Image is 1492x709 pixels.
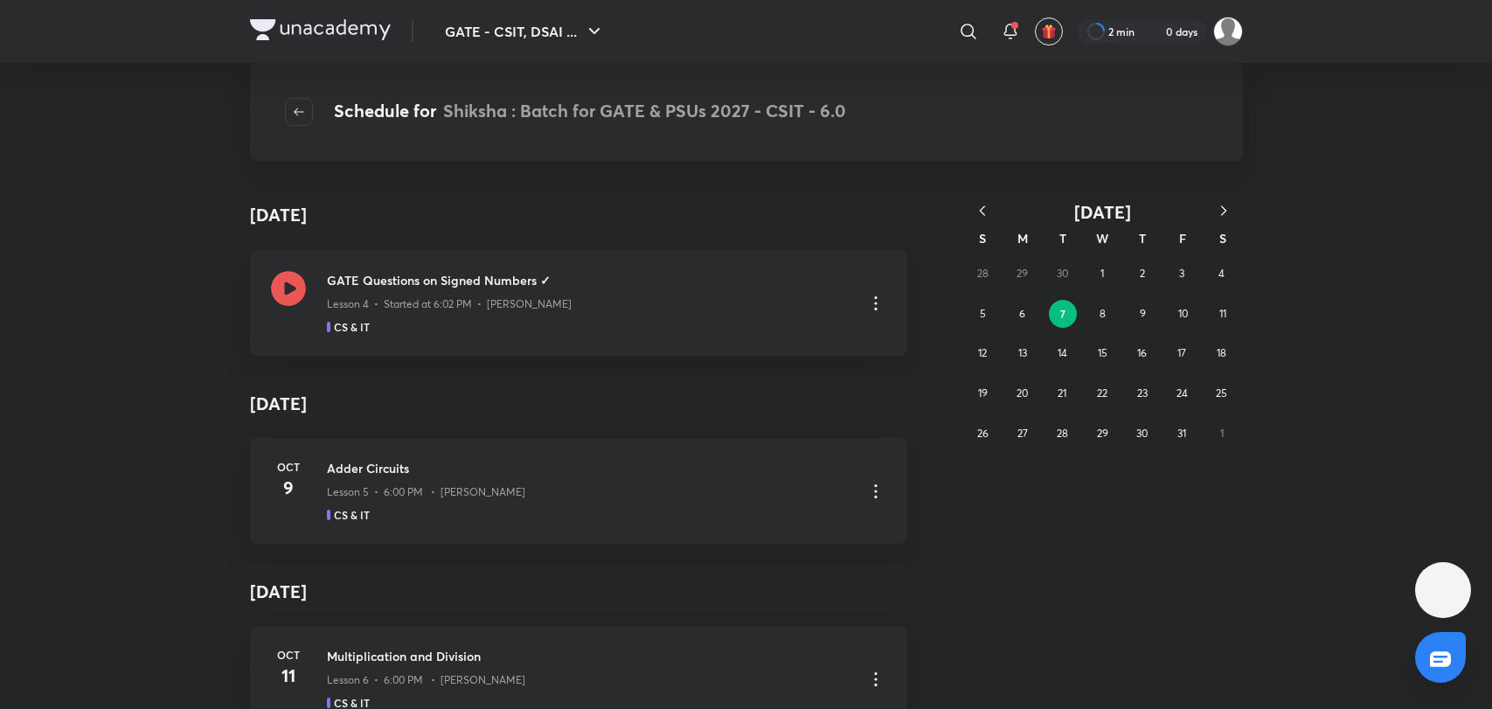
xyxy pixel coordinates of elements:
[1137,346,1147,359] abbr: October 16, 2025
[1140,307,1146,320] abbr: October 9, 2025
[1219,307,1226,320] abbr: October 11, 2025
[250,565,907,619] h4: [DATE]
[1128,420,1156,448] button: October 30, 2025
[1177,346,1186,359] abbr: October 17, 2025
[1136,427,1148,440] abbr: October 30, 2025
[1048,420,1076,448] button: October 28, 2025
[978,346,987,359] abbr: October 12, 2025
[1017,427,1028,440] abbr: October 27, 2025
[1049,300,1077,328] button: October 7, 2025
[250,377,907,431] h4: [DATE]
[1218,267,1225,280] abbr: October 4, 2025
[1009,420,1037,448] button: October 27, 2025
[1129,300,1157,328] button: October 9, 2025
[271,647,306,663] h6: Oct
[327,459,851,477] h3: Adder Circuits
[1128,379,1156,407] button: October 23, 2025
[1059,230,1066,247] abbr: Tuesday
[1177,427,1186,440] abbr: October 31, 2025
[1097,386,1107,400] abbr: October 22, 2025
[1128,260,1156,288] button: October 2, 2025
[1041,24,1057,39] img: avatar
[1096,230,1108,247] abbr: Wednesday
[1057,427,1068,440] abbr: October 28, 2025
[1219,230,1226,247] abbr: Saturday
[1145,23,1162,40] img: streak
[1209,300,1237,328] button: October 11, 2025
[1168,420,1196,448] button: October 31, 2025
[271,663,306,689] h4: 11
[327,484,525,500] p: Lesson 5 • 6:00 PM • [PERSON_NAME]
[250,19,391,40] img: Company Logo
[1140,267,1145,280] abbr: October 2, 2025
[1060,307,1065,321] abbr: October 7, 2025
[980,307,986,320] abbr: October 5, 2025
[334,507,370,523] h5: CS & IT
[327,271,851,289] h3: GATE Questions on Signed Numbers ✓
[1058,346,1067,359] abbr: October 14, 2025
[1168,339,1196,367] button: October 17, 2025
[979,230,986,247] abbr: Sunday
[1178,307,1188,320] abbr: October 10, 2025
[1208,260,1236,288] button: October 4, 2025
[1217,346,1226,359] abbr: October 18, 2025
[1098,346,1107,359] abbr: October 15, 2025
[1208,379,1236,407] button: October 25, 2025
[1009,339,1037,367] button: October 13, 2025
[1089,300,1117,328] button: October 8, 2025
[250,202,307,228] h4: [DATE]
[1168,379,1196,407] button: October 24, 2025
[1048,339,1076,367] button: October 14, 2025
[327,296,572,312] p: Lesson 4 • Started at 6:02 PM • [PERSON_NAME]
[250,19,391,45] a: Company Logo
[1179,230,1186,247] abbr: Friday
[968,420,996,448] button: October 26, 2025
[334,98,846,126] h4: Schedule for
[1088,379,1116,407] button: October 22, 2025
[271,459,306,475] h6: Oct
[1169,300,1197,328] button: October 10, 2025
[1048,379,1076,407] button: October 21, 2025
[968,339,996,367] button: October 12, 2025
[1009,379,1037,407] button: October 20, 2025
[327,672,525,688] p: Lesson 6 • 6:00 PM • [PERSON_NAME]
[1002,201,1204,223] button: [DATE]
[1168,260,1196,288] button: October 3, 2025
[1433,580,1454,601] img: ttu
[977,427,989,440] abbr: October 26, 2025
[1100,267,1104,280] abbr: October 1, 2025
[1208,339,1236,367] button: October 18, 2025
[1128,339,1156,367] button: October 16, 2025
[1100,307,1106,320] abbr: October 8, 2025
[1179,267,1184,280] abbr: October 3, 2025
[271,475,306,501] h4: 9
[434,14,615,49] button: GATE - CSIT, DSAI ...
[1176,386,1188,400] abbr: October 24, 2025
[1019,307,1025,320] abbr: October 6, 2025
[1137,386,1148,400] abbr: October 23, 2025
[250,438,907,544] a: Oct9Adder CircuitsLesson 5 • 6:00 PM • [PERSON_NAME]CS & IT
[1009,300,1037,328] button: October 6, 2025
[1017,386,1028,400] abbr: October 20, 2025
[1018,346,1027,359] abbr: October 13, 2025
[1139,230,1146,247] abbr: Thursday
[1035,17,1063,45] button: avatar
[968,379,996,407] button: October 19, 2025
[1216,386,1227,400] abbr: October 25, 2025
[1088,260,1116,288] button: October 1, 2025
[968,300,996,328] button: October 5, 2025
[443,99,846,122] span: Shiksha : Batch for GATE & PSUs 2027 - CSIT - 6.0
[1088,420,1116,448] button: October 29, 2025
[1058,386,1066,400] abbr: October 21, 2025
[978,386,988,400] abbr: October 19, 2025
[1097,427,1108,440] abbr: October 29, 2025
[250,250,907,356] a: GATE Questions on Signed Numbers ✓Lesson 4 • Started at 6:02 PM • [PERSON_NAME]CS & IT
[1017,230,1028,247] abbr: Monday
[1074,200,1131,224] span: [DATE]
[1213,17,1243,46] img: reflexer
[1088,339,1116,367] button: October 15, 2025
[334,319,370,335] h5: CS & IT
[327,647,851,665] h3: Multiplication and Division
